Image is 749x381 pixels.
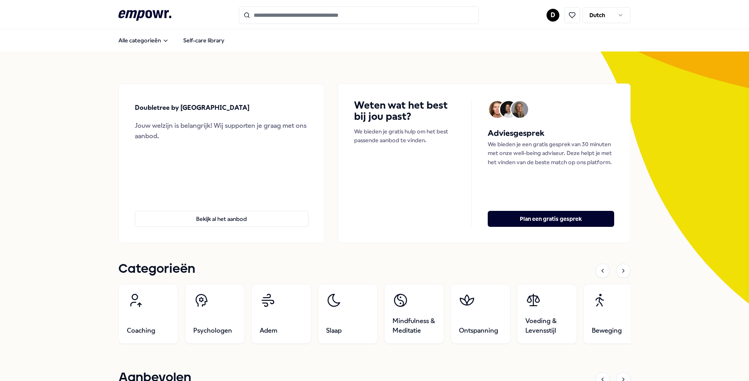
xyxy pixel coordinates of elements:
h1: Categorieën [118,259,195,279]
button: Alle categorieën [112,32,175,48]
img: Avatar [489,101,506,118]
img: Avatar [500,101,517,118]
button: Plan een gratis gesprek [488,211,614,227]
span: Beweging [592,326,622,335]
a: Beweging [583,284,643,344]
a: Voeding & Levensstijl [517,284,577,344]
img: Avatar [511,101,528,118]
span: Mindfulness & Meditatie [393,316,436,335]
button: D [547,9,559,22]
a: Slaap [318,284,378,344]
p: We bieden je gratis hulp om het best passende aanbod te vinden. [354,127,455,145]
span: Adem [260,326,277,335]
p: We bieden je een gratis gesprek van 30 minuten met onze well-being adviseur. Deze helpt je met he... [488,140,614,167]
a: Coaching [118,284,178,344]
div: Jouw welzijn is belangrijk! Wij supporten je graag met ons aanbod. [135,121,308,141]
a: Ontspanning [451,284,511,344]
nav: Main [112,32,231,48]
h4: Weten wat het best bij jou past? [354,100,455,122]
span: Coaching [127,326,155,335]
a: Mindfulness & Meditatie [384,284,444,344]
span: Voeding & Levensstijl [525,316,569,335]
input: Search for products, categories or subcategories [239,6,479,24]
span: Ontspanning [459,326,498,335]
a: Adem [251,284,311,344]
button: Bekijk al het aanbod [135,211,308,227]
span: Psychologen [193,326,232,335]
a: Self-care library [177,32,231,48]
span: Slaap [326,326,342,335]
h5: Adviesgesprek [488,127,614,140]
a: Bekijk al het aanbod [135,198,308,227]
a: Psychologen [185,284,245,344]
p: Doubletree by [GEOGRAPHIC_DATA] [135,103,250,113]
